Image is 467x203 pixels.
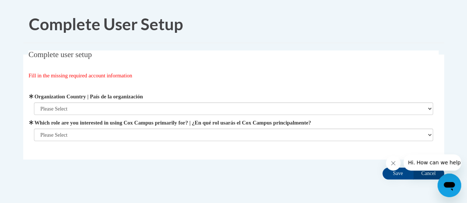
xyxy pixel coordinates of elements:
iframe: Close message [386,156,401,171]
input: Save [382,168,413,179]
span: Complete user setup [28,50,92,59]
label: Organization Country | País de la organización [34,92,433,101]
iframe: Message from company [404,154,461,171]
span: Fill in the missing required account information [28,73,132,78]
span: Hi. How can we help? [4,5,60,11]
input: Cancel [413,168,444,179]
span: Complete User Setup [29,14,183,34]
label: Which role are you interested in using Cox Campus primarily for? | ¿En qué rol usarás el Cox Camp... [34,119,433,127]
iframe: Button to launch messaging window [437,174,461,197]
